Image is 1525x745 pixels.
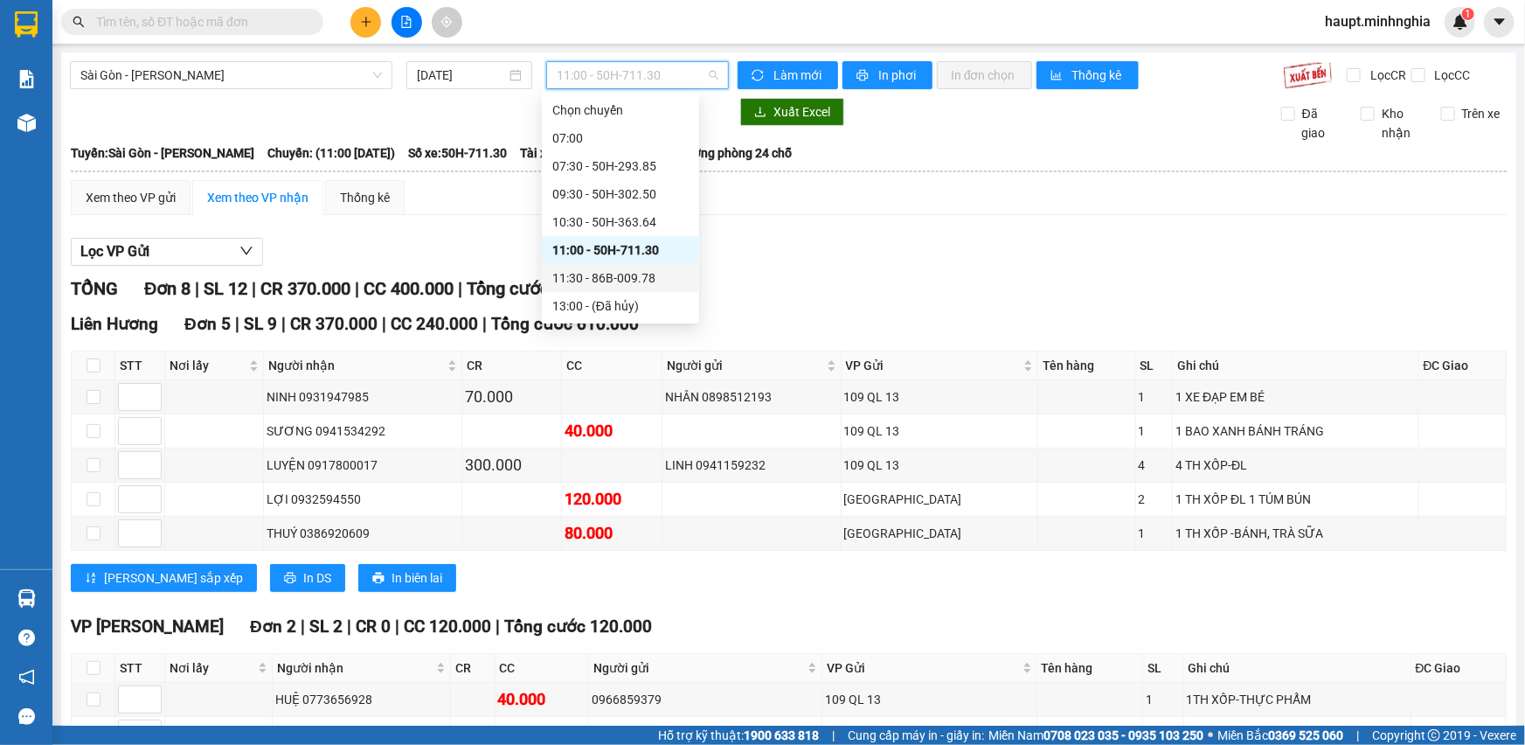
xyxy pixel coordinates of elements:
[1363,66,1409,85] span: Lọc CR
[1139,387,1170,407] div: 1
[275,690,447,709] div: HUỆ 0773656928
[364,278,454,299] span: CC 400.000
[355,278,359,299] span: |
[844,387,1036,407] div: 109 QL 13
[80,62,382,88] span: Sài Gòn - Phan Rí
[85,572,97,586] span: sort-ascending
[400,16,412,28] span: file-add
[832,726,835,745] span: |
[18,708,35,725] span: message
[1375,104,1427,143] span: Kho nhận
[440,16,453,28] span: aim
[754,106,766,120] span: download
[1465,8,1471,20] span: 1
[1143,654,1184,683] th: SL
[207,188,308,207] div: Xem theo VP nhận
[260,278,350,299] span: CR 370.000
[15,11,38,38] img: logo-vxr
[252,278,256,299] span: |
[496,654,589,683] th: CC
[592,724,819,743] div: THY CAKE 0961809610
[1175,490,1415,509] div: 1 TH XỐP ĐL 1 TÚM BÚN
[17,114,36,132] img: warehouse-icon
[451,654,495,683] th: CR
[392,568,442,588] span: In biên lai
[467,278,616,299] span: Tổng cước 770.000
[1492,14,1508,30] span: caret-down
[184,314,231,334] span: Đơn 5
[846,356,1021,375] span: VP Gửi
[842,61,932,89] button: printerIn phơi
[844,421,1036,441] div: 109 QL 13
[1268,728,1343,742] strong: 0369 525 060
[71,564,257,592] button: sort-ascending[PERSON_NAME] sắp xếp
[1139,421,1170,441] div: 1
[86,188,176,207] div: Xem theo VP gửi
[482,314,487,334] span: |
[71,314,158,334] span: Liên Hương
[498,687,586,712] div: 40.000
[542,96,699,124] div: Chọn chuyến
[1037,654,1143,683] th: Tên hàng
[1043,728,1203,742] strong: 0708 023 035 - 0935 103 250
[592,690,819,709] div: 0966859379
[170,356,246,375] span: Nơi lấy
[275,724,447,743] div: PHI 0961078801
[1175,421,1415,441] div: 1 BAO XANH BÁNH TRÁNG
[465,453,558,477] div: 300.000
[1146,724,1181,743] div: 1
[552,212,689,232] div: 10:30 - 50H-363.64
[1139,490,1170,509] div: 2
[740,98,844,126] button: downloadXuất Excel
[71,616,224,637] span: VP [PERSON_NAME]
[1356,726,1359,745] span: |
[301,616,305,637] span: |
[80,240,149,262] span: Lọc VP Gửi
[552,296,689,316] div: 13:00 - (Đã hủy)
[752,69,766,83] span: sync
[235,314,239,334] span: |
[744,728,819,742] strong: 1900 633 818
[115,352,165,380] th: STT
[496,616,500,637] span: |
[340,188,390,207] div: Thống kê
[432,7,462,38] button: aim
[268,356,444,375] span: Người nhận
[1455,104,1508,123] span: Trên xe
[356,616,391,637] span: CR 0
[462,352,562,380] th: CR
[465,385,558,409] div: 70.000
[267,456,459,475] div: LUYỆN 0917800017
[1187,724,1408,743] div: 1 TH XỐP BÁNH
[557,62,718,88] span: 11:00 - 50H-711.30
[552,185,689,204] div: 09:30 - 50H-302.50
[593,658,804,678] span: Người gửi
[250,616,296,637] span: Đơn 2
[392,7,422,38] button: file-add
[144,278,191,299] span: Đơn 8
[1311,10,1445,32] span: haupt.minhnghia
[350,7,381,38] button: plus
[844,456,1036,475] div: 109 QL 13
[1139,456,1170,475] div: 4
[309,616,343,637] span: SL 2
[848,726,984,745] span: Cung cấp máy in - giấy in:
[1217,726,1343,745] span: Miền Bắc
[1184,654,1411,683] th: Ghi chú
[565,419,658,443] div: 40.000
[665,456,838,475] div: LINH 0941159232
[1175,456,1415,475] div: 4 TH XỐP-ĐL
[1175,387,1415,407] div: 1 XE ĐẠP EM BÉ
[281,314,286,334] span: |
[71,146,254,160] b: Tuyến: Sài Gòn - [PERSON_NAME]
[822,683,1037,717] td: 109 QL 13
[1036,61,1139,89] button: bar-chartThống kê
[842,414,1039,449] td: 109 QL 13
[773,102,830,122] span: Xuất Excel
[842,517,1039,551] td: Sài Gòn
[358,564,456,592] button: printerIn biên lai
[1050,69,1065,83] span: bar-chart
[1295,104,1348,143] span: Đã giao
[96,12,302,31] input: Tìm tên, số ĐT hoặc mã đơn
[1208,732,1213,739] span: ⚪️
